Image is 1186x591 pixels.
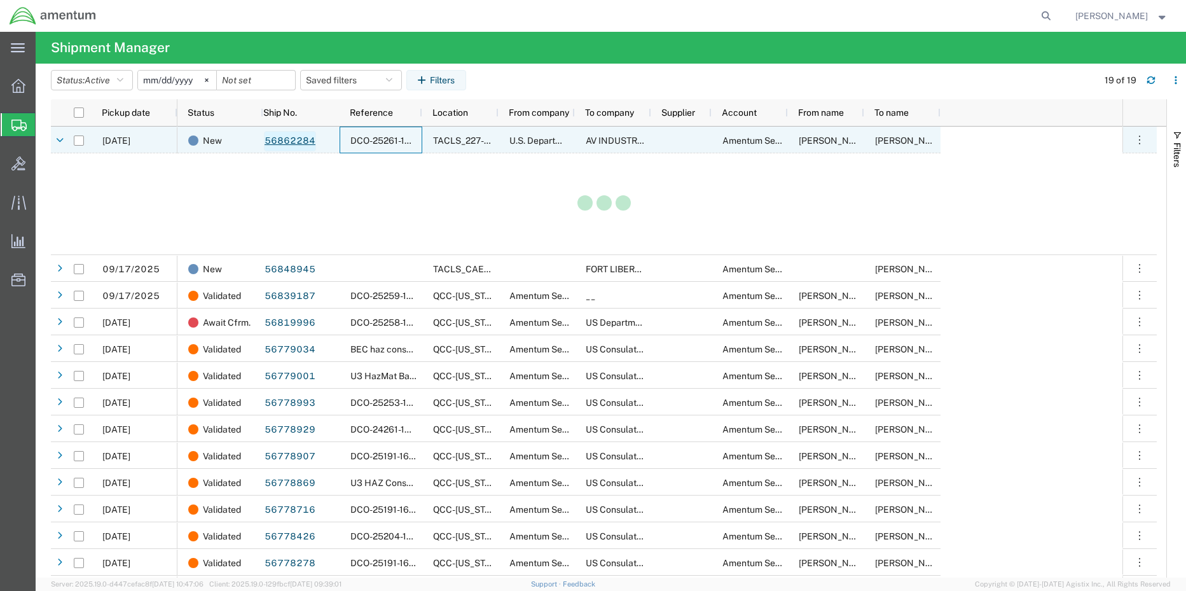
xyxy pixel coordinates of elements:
span: DCO-25259-168259 [350,291,434,301]
a: 56819996 [264,313,316,333]
span: Pickup date [102,108,150,118]
span: US Consulate General [586,531,676,541]
span: DCO-25191-165265 [350,504,431,515]
span: Validated [203,416,241,443]
span: Jason Martin [799,451,871,461]
span: DCO-25191-165263 [350,558,431,568]
span: US Consulate General [586,504,676,515]
span: Amentum Services, Inc. [509,451,605,461]
span: [DATE] 10:47:06 [152,580,203,588]
span: Amentum Services, Inc [722,504,816,515]
button: [PERSON_NAME] [1075,8,1169,24]
span: Validated [203,523,241,550]
a: 56778907 [264,447,316,467]
span: 09/10/2025 [102,424,130,435]
img: logo [9,6,97,25]
span: 09/17/2025 [102,264,160,274]
span: Annah Gichimu [875,344,948,354]
span: TACLS_CAE-Columbia, SC [433,264,621,274]
span: Jason Martin [799,291,871,301]
span: DCO-25258-168156 [350,317,433,328]
button: Status:Active [51,70,133,90]
span: Annah Gichimu [875,371,948,381]
span: Jason Martin [799,504,871,515]
span: Annah Gichimu [875,424,948,435]
span: Amentum Services, Inc. [509,424,605,435]
span: Jason Martin [799,371,871,381]
span: 09/10/2025 [102,371,130,381]
span: Jason Martin [799,424,871,435]
span: Annah Gichimu [875,478,948,488]
span: TACLS_227-San Juan, Puerto Rico [433,136,700,146]
span: Filters [1172,143,1182,167]
span: Amentum Services, Inc [722,424,816,435]
span: Amentum Services, Inc [722,291,816,301]
span: To company [585,108,634,118]
span: Jason Martin [799,344,871,354]
span: DCO-25191-165261 [350,451,429,461]
a: 56848945 [264,260,316,280]
span: QCC-Texas [433,398,504,408]
span: Amentum Services, Inc [722,451,816,461]
span: QCC-Texas [433,424,504,435]
span: Validated [203,496,241,523]
span: U3 HAZ Console Batch 4 [350,478,453,488]
a: Feedback [563,580,595,588]
span: Jason Martin [799,398,871,408]
span: 09/10/2025 [102,531,130,541]
span: 09/18/2025 [102,317,130,328]
span: Validated [203,550,241,576]
span: QCC-Texas [433,531,504,541]
span: 09/10/2025 [102,504,130,515]
span: Amentum Services, Inc [722,478,816,488]
a: 56862284 [264,131,316,151]
span: US Consulate General [586,451,676,461]
span: Jason Martin [799,478,871,488]
a: 56779034 [264,340,316,360]
span: U3 HazMat Batch - 9/12 [350,371,445,381]
span: Amentum Services, Inc. [509,478,605,488]
span: DCO-24261-153730 [350,424,432,435]
span: Rebecca Thorstenson [799,317,871,328]
span: Rebecca Thorstenson [1075,9,1148,23]
span: Amentum Services, Inc [722,344,816,354]
span: Amentum Services, Inc [722,531,816,541]
span: US Consulate General [586,478,676,488]
span: Account [722,108,757,118]
span: Client: 2025.19.0-129fbcf [209,580,341,588]
span: QCC-Texas [433,317,504,328]
span: Amentum Services, Inc [722,317,816,328]
span: Location [432,108,468,118]
span: 09/10/2025 [102,478,130,488]
a: Support [531,580,563,588]
span: [DATE] 09:39:01 [290,580,341,588]
span: From name [798,108,844,118]
span: US Consulate General [586,398,676,408]
span: Validated [203,363,241,389]
span: Amentum Services, Inc. [509,398,605,408]
span: Validated [203,282,241,309]
span: Annah Gichimu [875,531,948,541]
span: 09/18/2025 [102,136,130,146]
span: Amentum Services, Inc [722,264,816,274]
span: Amentum Services, Inc [722,136,816,146]
span: Validated [203,469,241,496]
input: Not set [138,71,216,90]
span: US Department of Defense [586,317,696,328]
span: Amentum Services, Inc [722,371,816,381]
span: Amentum Services, Inc [509,344,603,354]
span: AVERY ARMSTRONG [875,264,948,274]
span: Amentum Services, Inc. [509,291,605,301]
button: Filters [406,70,466,90]
span: US Consulate General [586,558,676,568]
span: Adalberto Colon [799,136,871,146]
span: AV INDUSTRIES INC [586,136,669,146]
a: 56778929 [264,420,316,440]
span: Validated [203,389,241,416]
span: Jason Martin [799,558,871,568]
h4: Shipment Manager [51,32,170,64]
span: US Consulate General [586,371,676,381]
span: Jason Martin [799,531,871,541]
span: Active [85,75,110,85]
span: Annah Gichimu [875,398,948,408]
